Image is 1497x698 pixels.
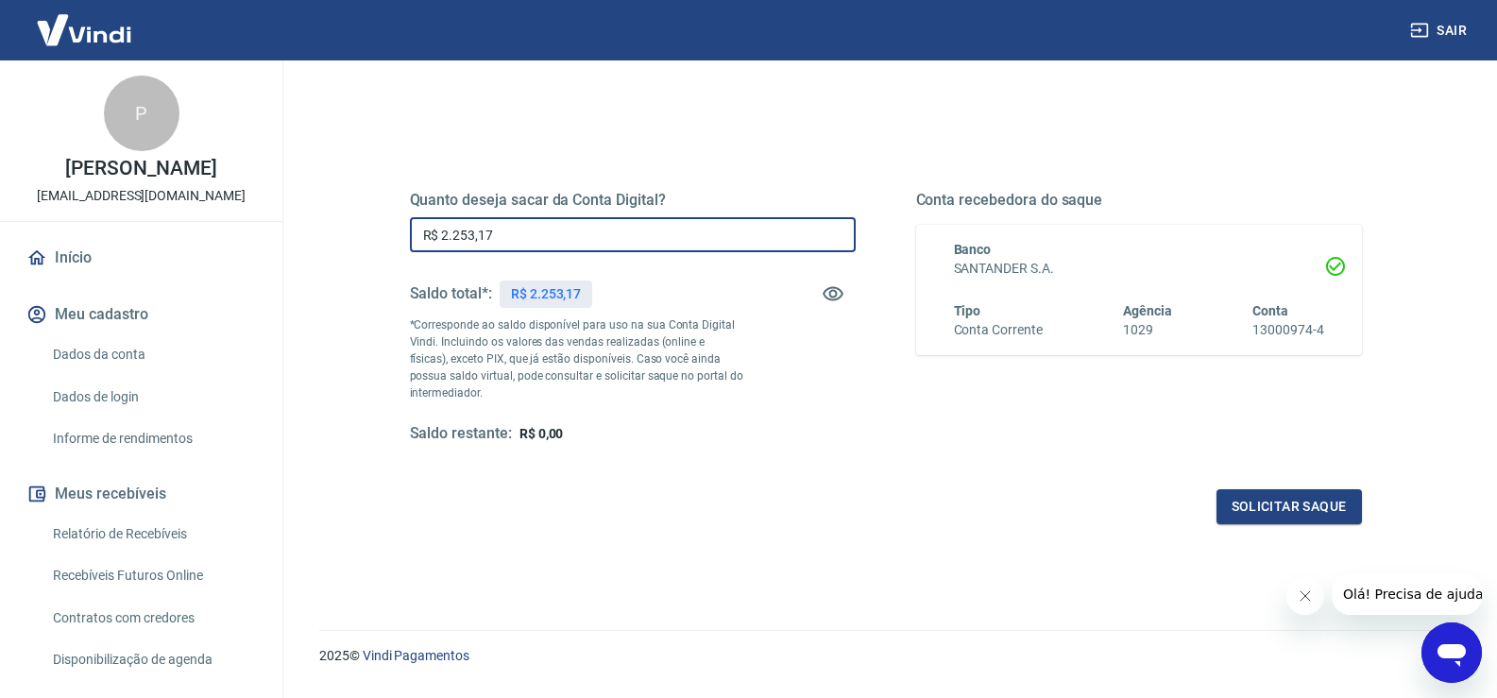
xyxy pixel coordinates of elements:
[363,648,469,663] a: Vindi Pagamentos
[1123,303,1172,318] span: Agência
[1421,622,1482,683] iframe: Botão para abrir a janela de mensagens
[65,159,216,179] p: [PERSON_NAME]
[23,1,145,59] img: Vindi
[954,242,992,257] span: Banco
[23,294,260,335] button: Meu cadastro
[319,646,1452,666] p: 2025 ©
[1332,573,1482,615] iframe: Mensagem da empresa
[410,424,512,444] h5: Saldo restante:
[1406,13,1474,48] button: Sair
[11,13,159,28] span: Olá! Precisa de ajuda?
[410,284,492,303] h5: Saldo total*:
[1252,303,1288,318] span: Conta
[410,191,856,210] h5: Quanto deseja sacar da Conta Digital?
[1123,320,1172,340] h6: 1029
[45,378,260,417] a: Dados de login
[916,191,1362,210] h5: Conta recebedora do saque
[45,599,260,638] a: Contratos com credores
[1286,577,1324,615] iframe: Fechar mensagem
[1252,320,1324,340] h6: 13000974-4
[1216,489,1362,524] button: Solicitar saque
[45,640,260,679] a: Disponibilização de agenda
[519,426,564,441] span: R$ 0,00
[23,473,260,515] button: Meus recebíveis
[45,419,260,458] a: Informe de rendimentos
[954,320,1043,340] h6: Conta Corrente
[104,76,179,151] div: P
[954,259,1324,279] h6: SANTANDER S.A.
[954,303,981,318] span: Tipo
[511,284,581,304] p: R$ 2.253,17
[45,556,260,595] a: Recebíveis Futuros Online
[37,186,246,206] p: [EMAIL_ADDRESS][DOMAIN_NAME]
[410,316,744,401] p: *Corresponde ao saldo disponível para uso na sua Conta Digital Vindi. Incluindo os valores das ve...
[23,237,260,279] a: Início
[45,515,260,553] a: Relatório de Recebíveis
[45,335,260,374] a: Dados da conta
